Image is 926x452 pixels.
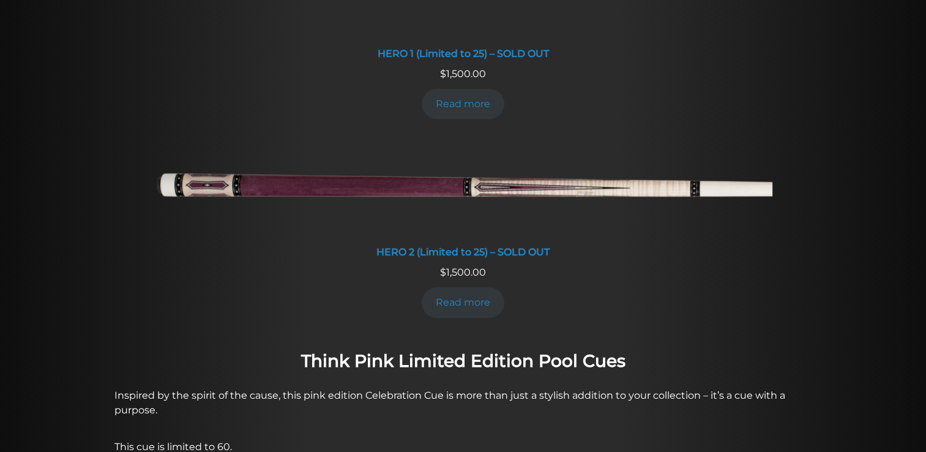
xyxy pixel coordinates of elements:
[440,68,486,80] span: 1,500.00
[440,68,446,80] span: $
[154,136,772,265] a: HERO 2 (Limited to 25) - SOLD OUT HERO 2 (Limited to 25) – SOLD OUT
[422,89,505,119] a: Read more about “HERO 1 (Limited to 25) - SOLD OUT”
[154,48,772,59] div: HERO 1 (Limited to 25) – SOLD OUT
[440,266,446,278] span: $
[301,350,625,371] strong: Think Pink Limited Edition Pool Cues
[422,287,505,317] a: Read more about “HERO 2 (Limited to 25) - SOLD OUT”
[114,388,812,418] p: Inspired by the spirit of the cause, this pink edition Celebration Cue is more than just a stylis...
[440,266,486,278] span: 1,500.00
[154,136,772,239] img: HERO 2 (Limited to 25) - SOLD OUT
[154,246,772,258] div: HERO 2 (Limited to 25) – SOLD OUT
